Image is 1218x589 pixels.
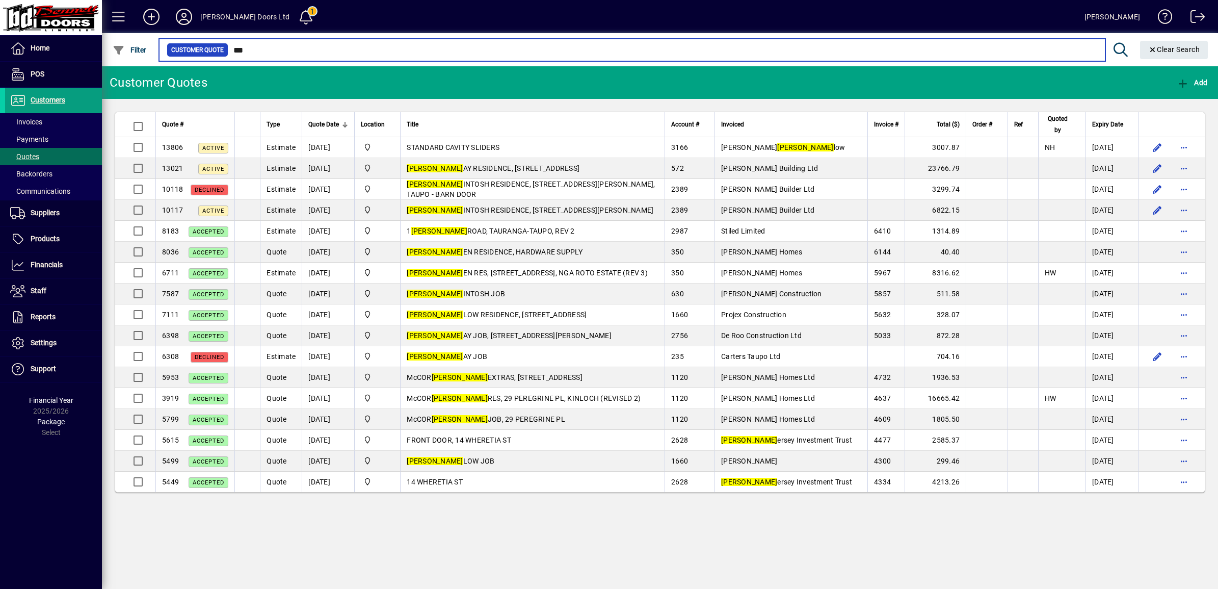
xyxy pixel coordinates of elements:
button: More options [1176,139,1192,156]
span: Estimate [267,206,296,214]
span: Title [407,119,418,130]
span: 5449 [162,478,179,486]
em: [PERSON_NAME] [411,227,467,235]
span: Invoiced [721,119,744,130]
span: 235 [671,352,684,361]
span: 8183 [162,227,179,235]
span: AY RESIDENCE, [STREET_ADDRESS] [407,164,579,172]
button: More options [1176,348,1192,365]
span: Quote Date [308,119,339,130]
td: [DATE] [302,388,354,409]
td: [DATE] [302,325,354,346]
span: 1120 [671,373,688,381]
span: 2389 [671,185,688,193]
span: [PERSON_NAME] Homes Ltd [721,415,815,423]
span: Bennett Doors Ltd [361,455,394,467]
span: 630 [671,290,684,298]
button: More options [1176,474,1192,490]
em: [PERSON_NAME] [407,311,463,319]
em: [PERSON_NAME] [407,180,463,188]
button: Edit [1149,160,1166,176]
em: [PERSON_NAME] [432,394,488,402]
span: 1120 [671,415,688,423]
span: Quote [267,248,286,256]
em: [PERSON_NAME] [407,352,463,361]
button: Clear [1140,41,1208,59]
span: Quotes [10,152,39,161]
a: Staff [5,278,102,304]
button: More options [1176,390,1192,406]
em: [PERSON_NAME] [407,331,463,340]
span: Bennett Doors Ltd [361,225,394,237]
span: Bennett Doors Ltd [361,184,394,195]
span: Add [1177,79,1207,87]
span: McCOR JOB, 29 PEREGRINE PL [407,415,565,423]
span: Bennett Doors Ltd [361,414,394,425]
span: [PERSON_NAME] Construction [721,290,822,298]
button: More options [1176,453,1192,469]
span: 13806 [162,143,183,151]
span: Estimate [267,185,296,193]
span: DECLINED [195,354,224,361]
span: McCOR EXTRAS, [STREET_ADDRESS] [407,373,582,381]
td: 5033 [867,325,905,346]
td: 1936.53 [905,367,966,388]
span: 3166 [671,143,688,151]
span: Type [267,119,280,130]
span: AY JOB, [STREET_ADDRESS][PERSON_NAME] [407,331,612,340]
td: 5857 [867,284,905,304]
em: [PERSON_NAME] [407,164,463,172]
span: Products [31,235,60,243]
span: 2987 [671,227,688,235]
button: Edit [1149,139,1166,156]
span: [PERSON_NAME] low [721,143,845,151]
td: 4637 [867,388,905,409]
span: 1660 [671,311,688,319]
td: [DATE] [302,346,354,367]
span: 10118 [162,185,183,193]
td: 872.28 [905,325,966,346]
td: [DATE] [302,409,354,430]
span: Estimate [267,227,296,235]
span: Expiry Date [1092,119,1123,130]
span: ACCEPTED [193,333,224,340]
button: Edit [1149,181,1166,197]
em: [PERSON_NAME] [432,415,488,423]
span: Bennett Doors Ltd [361,267,394,278]
td: [DATE] [302,367,354,388]
td: [DATE] [302,284,354,304]
span: Financials [31,261,63,269]
td: [DATE] [1085,388,1138,409]
a: Payments [5,131,102,148]
td: [DATE] [1085,284,1138,304]
span: Customers [31,96,65,104]
td: [DATE] [302,137,354,158]
span: Invoices [10,118,42,126]
div: Title [407,119,658,130]
td: [DATE] [302,472,354,492]
em: [PERSON_NAME] [407,269,463,277]
button: More options [1176,265,1192,281]
span: 2389 [671,206,688,214]
button: More options [1176,160,1192,176]
span: Quote [267,311,286,319]
span: AY JOB [407,352,487,361]
span: Bennett Doors Ltd [361,434,394,446]
td: 8316.62 [905,263,966,284]
span: Active [202,166,224,172]
span: 5799 [162,415,179,423]
span: Invoice # [874,119,898,130]
td: 3007.87 [905,137,966,158]
span: Package [37,418,65,426]
span: Estimate [267,143,296,151]
td: [DATE] [1085,263,1138,284]
button: More options [1176,223,1192,239]
div: Location [361,119,394,130]
span: Active [202,208,224,214]
span: Bennett Doors Ltd [361,476,394,488]
span: 5499 [162,457,179,465]
a: Financials [5,252,102,278]
td: 23766.79 [905,158,966,179]
em: [PERSON_NAME] [407,206,463,214]
span: ACCEPTED [193,291,224,298]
